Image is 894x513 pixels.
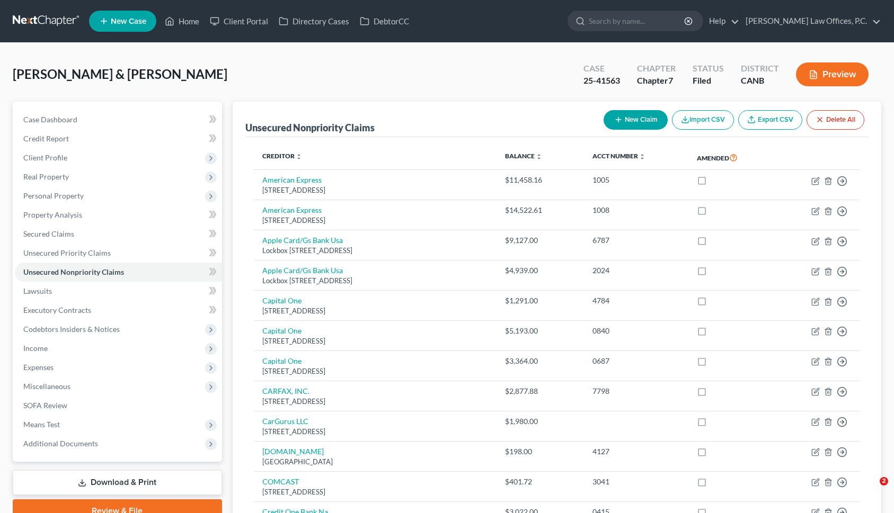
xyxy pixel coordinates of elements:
div: 0840 [592,326,680,336]
span: Personal Property [23,191,84,200]
span: Miscellaneous [23,382,70,391]
div: $2,877.88 [505,386,575,397]
a: Balance unfold_more [505,152,542,160]
span: Real Property [23,172,69,181]
div: 4127 [592,446,680,457]
a: Unsecured Nonpriority Claims [15,263,222,282]
div: [STREET_ADDRESS] [262,336,489,346]
a: Lawsuits [15,282,222,301]
span: Case Dashboard [23,115,77,124]
span: 2 [880,477,888,485]
iframe: Intercom live chat [858,477,883,502]
a: American Express [262,175,322,184]
div: [STREET_ADDRESS] [262,366,489,376]
a: Apple Card/Gs Bank Usa [262,236,343,245]
button: New Claim [604,110,668,130]
div: [STREET_ADDRESS] [262,427,489,437]
a: American Express [262,205,322,214]
a: Credit Report [15,129,222,148]
div: $5,193.00 [505,326,575,336]
div: 4784 [592,295,680,306]
a: [DOMAIN_NAME] [262,447,324,456]
span: Unsecured Nonpriority Claims [23,267,124,276]
span: Means Test [23,420,60,429]
span: Secured Claims [23,229,74,238]
span: SOFA Review [23,401,67,410]
div: [STREET_ADDRESS] [262,185,489,195]
div: $401.72 [505,476,575,487]
span: Credit Report [23,134,69,143]
span: New Case [111,17,146,25]
a: DebtorCC [355,12,414,31]
div: [STREET_ADDRESS] [262,215,489,226]
a: Unsecured Priority Claims [15,244,222,263]
i: unfold_more [296,154,302,160]
a: Creditor unfold_more [262,152,302,160]
span: Property Analysis [23,210,82,219]
a: COMCAST [262,477,299,486]
div: Unsecured Nonpriority Claims [245,121,375,134]
div: Lockbox [STREET_ADDRESS] [262,276,489,286]
th: Amended [688,146,775,170]
a: Client Portal [205,12,273,31]
div: $11,458.16 [505,175,575,185]
div: Status [693,62,724,75]
a: Export CSV [738,110,802,130]
span: Unsecured Priority Claims [23,248,111,257]
span: Executory Contracts [23,305,91,314]
span: Income [23,344,48,353]
a: Apple Card/Gs Bank Usa [262,266,343,275]
span: Lawsuits [23,286,52,295]
a: Acct Number unfold_more [592,152,645,160]
div: 7798 [592,386,680,397]
a: Executory Contracts [15,301,222,320]
div: 6787 [592,235,680,246]
button: Preview [796,62,869,86]
button: Delete All [807,110,864,130]
div: [GEOGRAPHIC_DATA] [262,457,489,467]
a: Directory Cases [273,12,355,31]
div: 3041 [592,476,680,487]
a: SOFA Review [15,396,222,415]
div: $9,127.00 [505,235,575,246]
div: 2024 [592,265,680,276]
span: Client Profile [23,153,67,162]
div: 1008 [592,205,680,215]
a: Capital One [262,356,302,365]
a: Home [160,12,205,31]
div: 0687 [592,356,680,366]
div: Chapter [637,75,676,87]
div: [STREET_ADDRESS] [262,487,489,497]
div: $3,364.00 [505,356,575,366]
div: $14,522.61 [505,205,575,215]
span: Codebtors Insiders & Notices [23,325,120,334]
div: 1005 [592,175,680,185]
a: CarGurus LLC [262,417,308,426]
div: [STREET_ADDRESS] [262,397,489,407]
div: Chapter [637,62,676,75]
i: unfold_more [536,154,542,160]
a: CARFAX, INC. [262,386,309,395]
i: unfold_more [639,154,645,160]
span: [PERSON_NAME] & [PERSON_NAME] [13,66,227,82]
a: Secured Claims [15,224,222,244]
a: [PERSON_NAME] Law Offices, P.C. [740,12,881,31]
a: Capital One [262,296,302,305]
span: 7 [668,75,673,85]
span: Expenses [23,363,54,372]
div: 25-41563 [583,75,620,87]
div: $4,939.00 [505,265,575,276]
div: CANB [741,75,779,87]
a: Capital One [262,326,302,335]
div: District [741,62,779,75]
button: Import CSV [672,110,734,130]
div: $1,291.00 [505,295,575,306]
a: Help [704,12,739,31]
input: Search by name... [589,11,686,31]
a: Download & Print [13,470,222,495]
div: $198.00 [505,446,575,457]
div: [STREET_ADDRESS] [262,306,489,316]
a: Property Analysis [15,205,222,224]
div: Filed [693,75,724,87]
div: Case [583,62,620,75]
